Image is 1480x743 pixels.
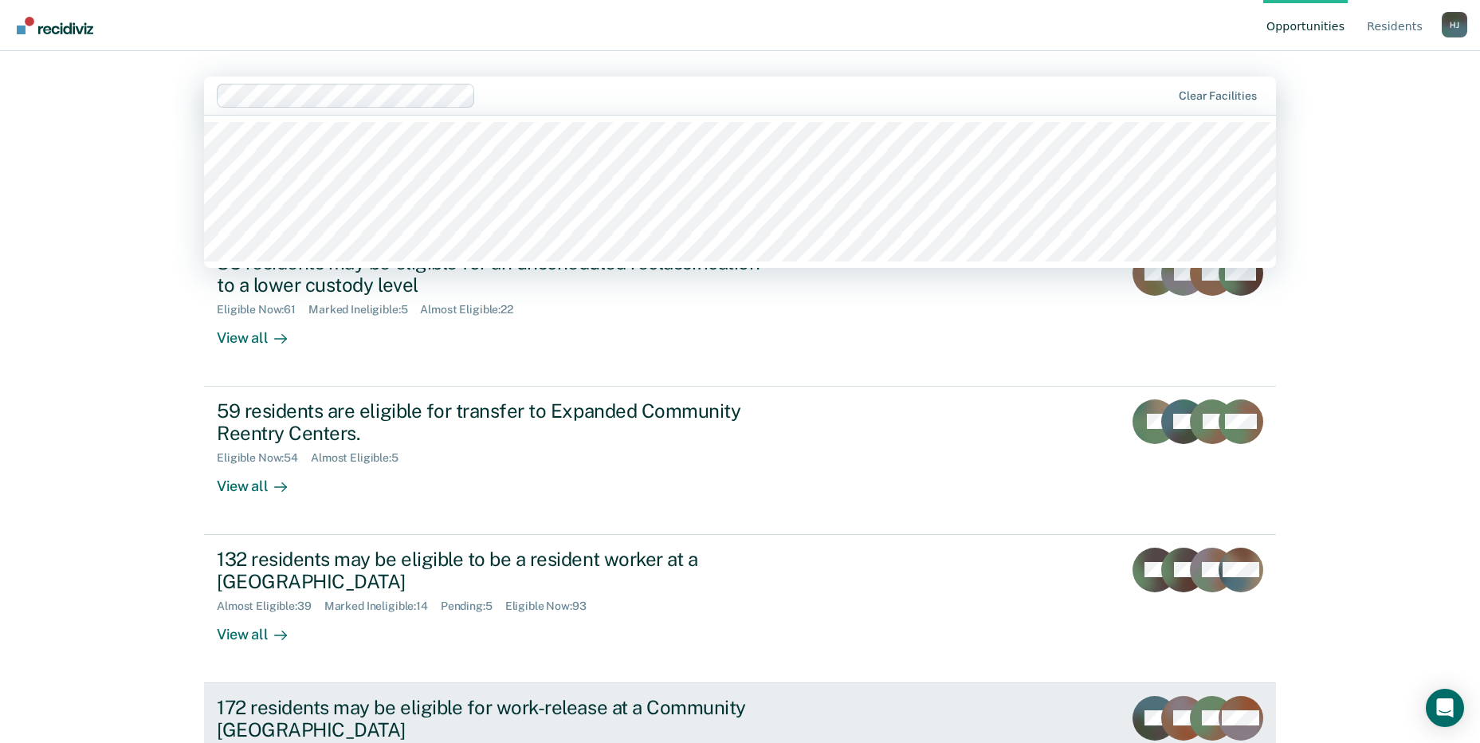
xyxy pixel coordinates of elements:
[217,600,324,613] div: Almost Eligible : 39
[217,696,776,742] div: 172 residents may be eligible for work-release at a Community [GEOGRAPHIC_DATA]
[420,303,526,316] div: Almost Eligible : 22
[1426,689,1464,727] div: Open Intercom Messenger
[505,600,599,613] div: Eligible Now : 93
[311,451,411,465] div: Almost Eligible : 5
[1442,12,1467,37] button: Profile dropdown button
[17,17,93,34] img: Recidiviz
[217,316,306,348] div: View all
[1179,89,1257,103] div: Clear facilities
[441,600,505,613] div: Pending : 5
[217,465,306,496] div: View all
[204,238,1276,387] a: 83 residents may be eligible for an unscheduled reclassification to a lower custody levelEligible...
[217,399,776,446] div: 59 residents are eligible for transfer to Expanded Community Reentry Centers.
[204,387,1276,535] a: 59 residents are eligible for transfer to Expanded Community Reentry Centers.Eligible Now:54Almos...
[1442,12,1467,37] div: H J
[324,600,441,613] div: Marked Ineligible : 14
[204,535,1276,683] a: 132 residents may be eligible to be a resident worker at a [GEOGRAPHIC_DATA]Almost Eligible:39Mar...
[217,548,776,594] div: 132 residents may be eligible to be a resident worker at a [GEOGRAPHIC_DATA]
[217,251,776,297] div: 83 residents may be eligible for an unscheduled reclassification to a lower custody level
[217,303,308,316] div: Eligible Now : 61
[217,613,306,644] div: View all
[308,303,420,316] div: Marked Ineligible : 5
[217,451,311,465] div: Eligible Now : 54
